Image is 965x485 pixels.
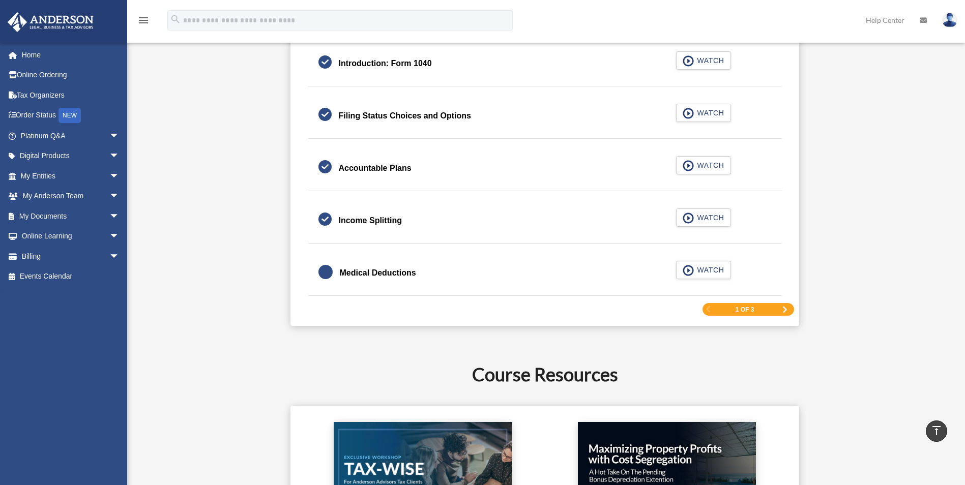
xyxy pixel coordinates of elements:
a: Introduction: Form 1040 WATCH [318,51,772,76]
a: Digital Productsarrow_drop_down [7,146,135,166]
div: Medical Deductions [340,266,416,280]
a: Platinum Q&Aarrow_drop_down [7,126,135,146]
i: menu [137,14,150,26]
div: NEW [59,108,81,123]
a: Home [7,45,135,65]
span: WATCH [694,265,724,275]
a: Billingarrow_drop_down [7,246,135,266]
span: arrow_drop_down [109,246,130,267]
a: Events Calendar [7,266,135,287]
div: Income Splitting [339,214,402,228]
a: Tax Organizers [7,85,135,105]
a: vertical_align_top [926,420,947,442]
a: My Entitiesarrow_drop_down [7,166,135,186]
button: WATCH [676,51,731,70]
span: WATCH [694,160,724,170]
span: arrow_drop_down [109,186,130,207]
span: WATCH [694,108,724,118]
a: My Documentsarrow_drop_down [7,206,135,226]
button: WATCH [676,208,731,227]
span: WATCH [694,213,724,223]
a: My Anderson Teamarrow_drop_down [7,186,135,206]
a: Income Splitting WATCH [318,208,772,233]
span: arrow_drop_down [109,166,130,187]
a: Online Learningarrow_drop_down [7,226,135,247]
a: Medical Deductions WATCH [318,261,772,285]
span: arrow_drop_down [109,226,130,247]
div: Introduction: Form 1040 [339,56,432,71]
h2: Course Resources [171,361,919,387]
div: Accountable Plans [339,161,412,175]
button: WATCH [676,261,731,279]
a: Filing Status Choices and Options WATCH [318,104,772,128]
a: Accountable Plans WATCH [318,156,772,180]
img: User Pic [942,13,957,27]
a: Order StatusNEW [7,105,135,126]
button: WATCH [676,156,731,174]
span: arrow_drop_down [109,146,130,167]
a: Online Ordering [7,65,135,85]
img: Anderson Advisors Platinum Portal [5,12,97,32]
i: search [170,14,181,25]
span: arrow_drop_down [109,206,130,227]
a: menu [137,18,150,26]
span: WATCH [694,55,724,66]
span: 1 of 3 [736,307,754,313]
i: vertical_align_top [930,425,943,437]
button: WATCH [676,104,731,122]
div: Filing Status Choices and Options [339,109,471,123]
span: arrow_drop_down [109,126,130,146]
a: Next Page [782,306,788,313]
